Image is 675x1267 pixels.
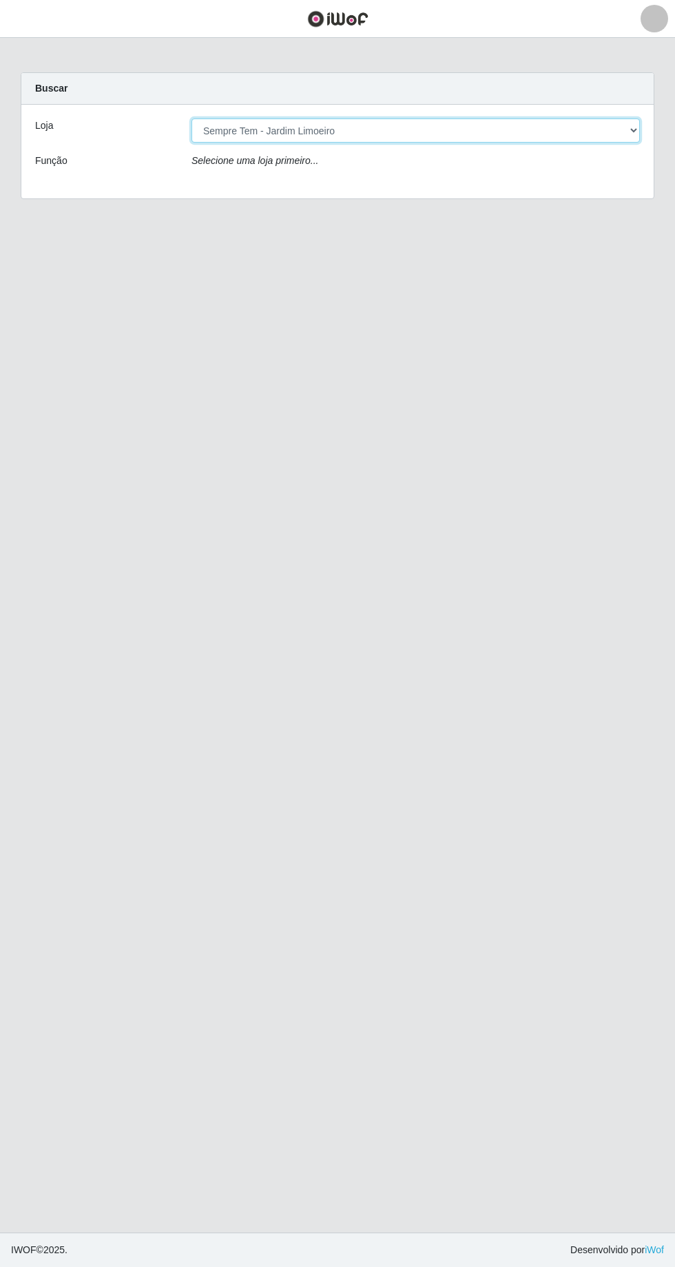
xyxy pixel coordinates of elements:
[35,154,67,168] label: Função
[35,83,67,94] strong: Buscar
[11,1243,67,1257] span: © 2025 .
[11,1244,37,1255] span: IWOF
[35,119,53,133] label: Loja
[307,10,368,28] img: CoreUI Logo
[645,1244,664,1255] a: iWof
[570,1243,664,1257] span: Desenvolvido por
[191,155,318,166] i: Selecione uma loja primeiro...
